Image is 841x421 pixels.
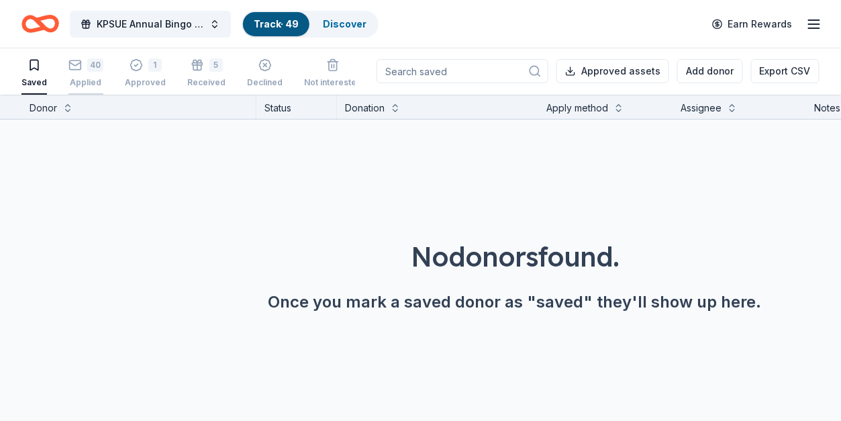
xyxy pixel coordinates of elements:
div: Donation [345,100,385,116]
div: Status [256,95,337,119]
a: Track· 49 [254,18,299,30]
div: 5 [209,58,223,72]
button: 40Applied [68,53,103,95]
div: Saved [21,77,47,88]
button: Declined [247,53,283,95]
a: Discover [323,18,366,30]
button: Track· 49Discover [242,11,379,38]
div: Declined [247,77,283,88]
button: KPSUE Annual Bingo Night [70,11,231,38]
a: Home [21,8,59,40]
div: Donor [30,100,57,116]
div: Approved [125,77,166,88]
div: Assignee [681,100,722,116]
button: Not interested [304,53,362,95]
div: Apply method [546,100,608,116]
button: Export CSV [751,59,820,83]
button: Add donor [677,59,743,83]
div: 40 [87,58,103,72]
div: Received [187,77,226,88]
button: Saved [21,53,47,95]
div: Notes [815,100,841,116]
div: 1 [148,58,162,72]
button: Approved assets [556,59,669,83]
input: Search saved [377,59,548,83]
span: KPSUE Annual Bingo Night [97,16,204,32]
button: 5Received [187,53,226,95]
a: Earn Rewards [704,12,801,36]
div: Not interested [304,77,362,88]
div: Applied [68,77,103,88]
button: 1Approved [125,53,166,95]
